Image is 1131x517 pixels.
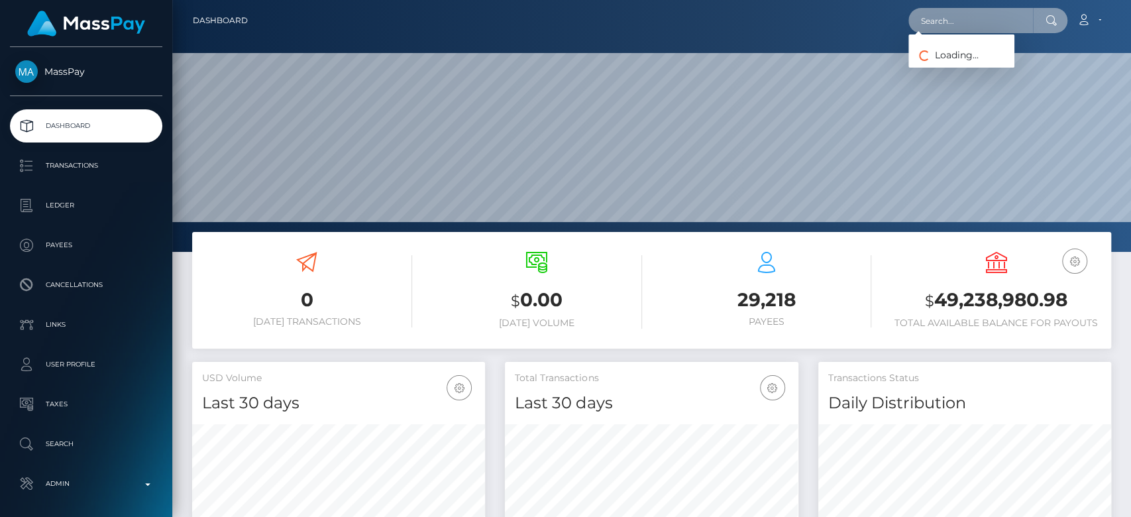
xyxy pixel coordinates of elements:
[828,372,1101,385] h5: Transactions Status
[202,316,412,327] h6: [DATE] Transactions
[15,474,157,494] p: Admin
[10,428,162,461] a: Search
[662,316,872,327] h6: Payees
[10,66,162,78] span: MassPay
[662,287,872,313] h3: 29,218
[10,268,162,302] a: Cancellations
[515,392,788,415] h4: Last 30 days
[15,156,157,176] p: Transactions
[15,394,157,414] p: Taxes
[432,287,642,314] h3: 0.00
[511,292,520,310] small: $
[10,109,162,143] a: Dashboard
[515,372,788,385] h5: Total Transactions
[10,189,162,222] a: Ledger
[193,7,248,34] a: Dashboard
[15,60,38,83] img: MassPay
[202,392,475,415] h4: Last 30 days
[15,275,157,295] p: Cancellations
[908,8,1033,33] input: Search...
[15,235,157,255] p: Payees
[15,355,157,374] p: User Profile
[908,49,979,61] span: Loading...
[15,196,157,215] p: Ledger
[10,388,162,421] a: Taxes
[10,348,162,381] a: User Profile
[15,116,157,136] p: Dashboard
[891,317,1101,329] h6: Total Available Balance for Payouts
[15,434,157,454] p: Search
[10,149,162,182] a: Transactions
[15,315,157,335] p: Links
[10,467,162,500] a: Admin
[828,392,1101,415] h4: Daily Distribution
[10,229,162,262] a: Payees
[10,308,162,341] a: Links
[891,287,1101,314] h3: 49,238,980.98
[432,317,642,329] h6: [DATE] Volume
[925,292,934,310] small: $
[202,372,475,385] h5: USD Volume
[202,287,412,313] h3: 0
[27,11,145,36] img: MassPay Logo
